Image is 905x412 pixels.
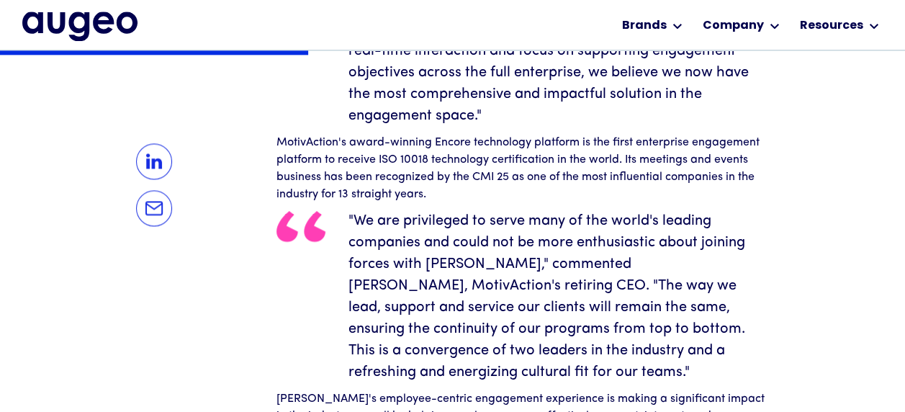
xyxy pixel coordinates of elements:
[800,17,863,35] div: Resources
[276,134,766,203] p: MotivAction's award-winning Encore technology platform is the first enterprise engagement platfor...
[22,12,138,40] a: home
[276,210,766,383] blockquote: "We are privileged to serve many of the world's leading companies and could not be more enthusias...
[622,17,667,35] div: Brands
[22,12,138,40] img: Augeo's full logo in midnight blue.
[703,17,764,35] div: Company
